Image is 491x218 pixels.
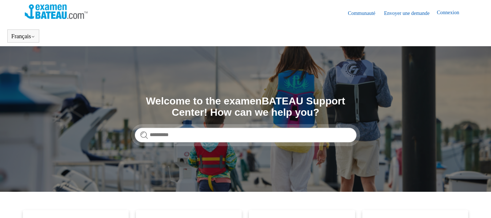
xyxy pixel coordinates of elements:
[11,33,35,40] button: Français
[135,96,357,118] h1: Welcome to the examenBATEAU Support Center! How can we help you?
[437,9,466,17] a: Connexion
[135,128,357,142] input: Rechercher
[472,199,491,218] div: Live chat
[25,4,88,19] img: Page d’accueil du Centre d’aide Examen Bateau
[384,9,437,17] a: Envoyer une demande
[348,9,382,17] a: Communauté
